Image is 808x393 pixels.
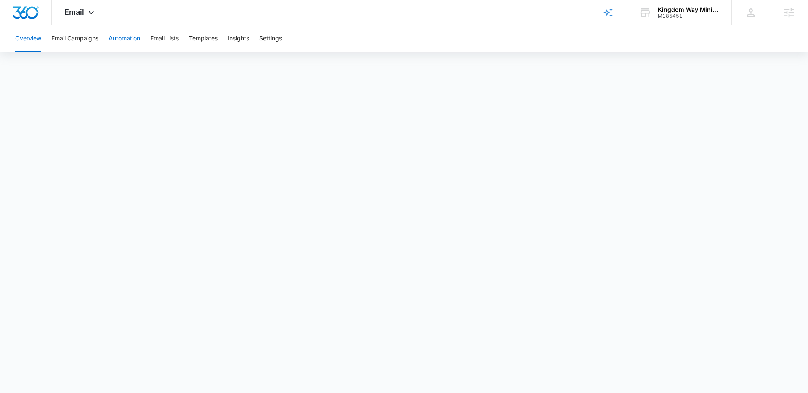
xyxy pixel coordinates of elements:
button: Overview [15,25,41,52]
div: account id [658,13,719,19]
div: account name [658,6,719,13]
button: Email Campaigns [51,25,98,52]
button: Email Lists [150,25,179,52]
span: Email [64,8,84,16]
button: Automation [109,25,140,52]
button: Templates [189,25,218,52]
button: Insights [228,25,249,52]
button: Settings [259,25,282,52]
